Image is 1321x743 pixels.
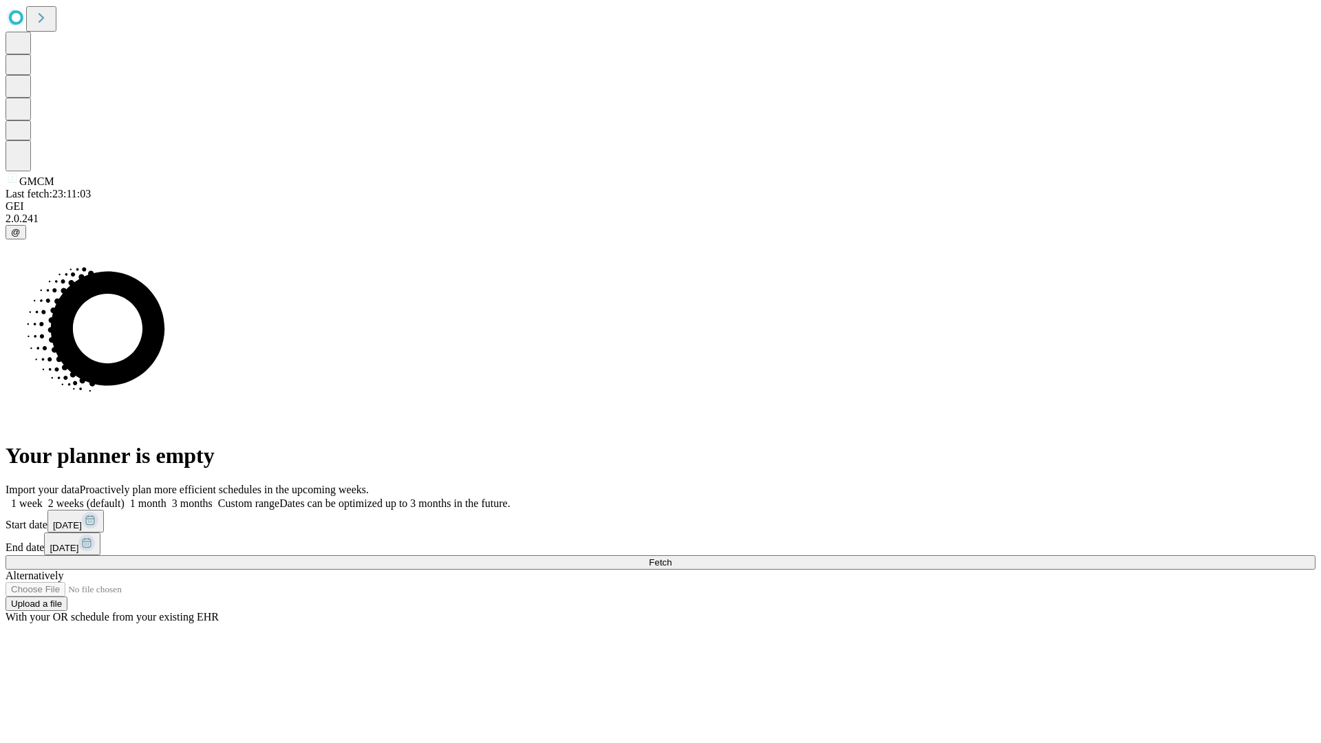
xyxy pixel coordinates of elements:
[172,497,213,509] span: 3 months
[6,596,67,611] button: Upload a file
[48,497,125,509] span: 2 weeks (default)
[11,497,43,509] span: 1 week
[6,443,1315,469] h1: Your planner is empty
[6,484,80,495] span: Import your data
[279,497,510,509] span: Dates can be optimized up to 3 months in the future.
[6,510,1315,532] div: Start date
[80,484,369,495] span: Proactively plan more efficient schedules in the upcoming weeks.
[11,227,21,237] span: @
[6,555,1315,570] button: Fetch
[47,510,104,532] button: [DATE]
[130,497,167,509] span: 1 month
[19,175,54,187] span: GMCM
[44,532,100,555] button: [DATE]
[6,200,1315,213] div: GEI
[6,570,63,581] span: Alternatively
[6,188,91,200] span: Last fetch: 23:11:03
[50,543,78,553] span: [DATE]
[6,611,219,623] span: With your OR schedule from your existing EHR
[6,213,1315,225] div: 2.0.241
[53,520,82,530] span: [DATE]
[6,532,1315,555] div: End date
[649,557,672,568] span: Fetch
[6,225,26,239] button: @
[218,497,279,509] span: Custom range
